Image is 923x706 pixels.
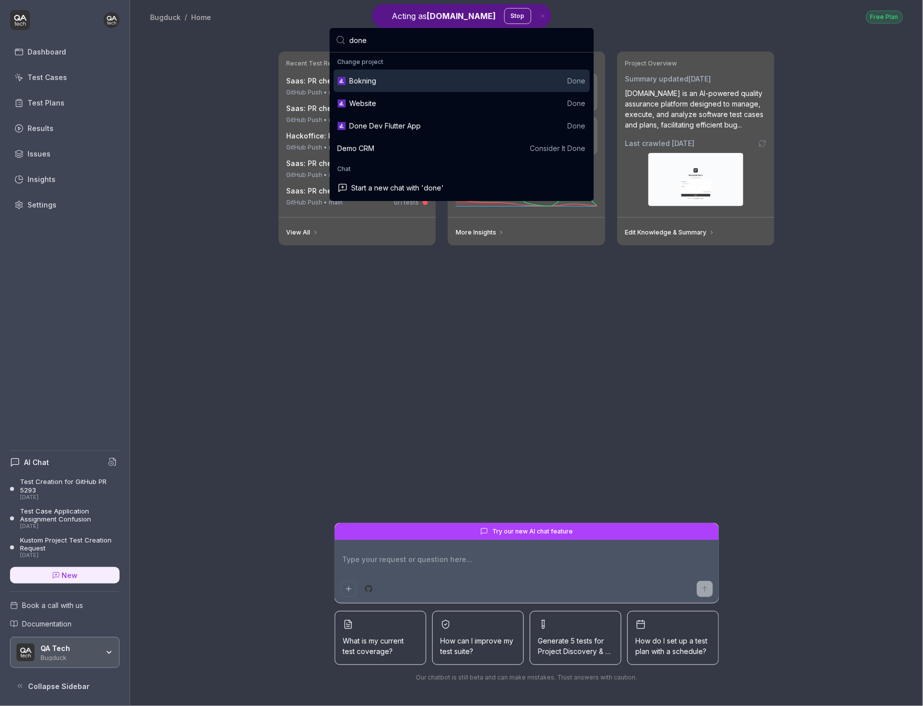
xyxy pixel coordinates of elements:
[338,122,346,130] img: Done
[568,98,586,108] div: Done
[350,75,377,86] div: Bokning
[338,143,375,153] div: Demo CRM
[334,176,590,199] div: Start a new chat with 'done'
[334,161,590,176] div: Chat
[338,99,346,107] img: Done
[338,77,346,85] img: Done
[530,143,586,153] div: Consider It Done
[504,8,531,24] button: Stop
[334,54,590,69] div: Change project
[330,52,594,201] div: Suggestions
[350,28,588,52] input: Type a command or search...
[350,120,421,131] div: Done Dev Flutter App
[350,98,377,108] div: Website
[568,120,586,131] div: Done
[568,75,586,86] div: Done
